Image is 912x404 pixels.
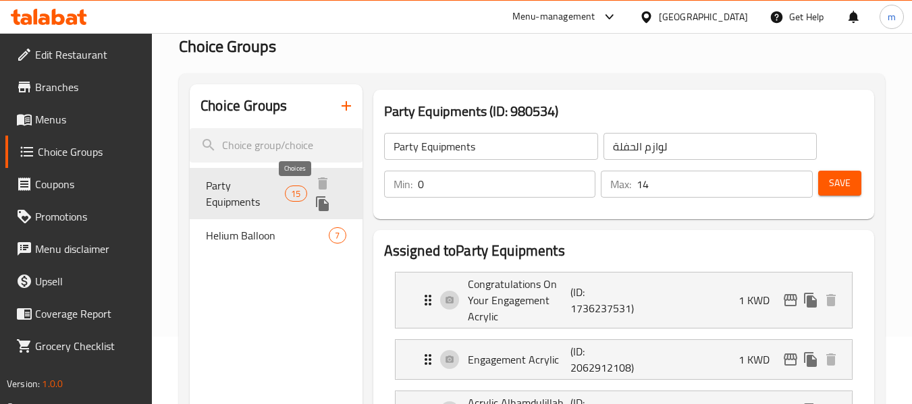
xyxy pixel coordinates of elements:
span: 15 [286,187,306,200]
button: Save [818,171,861,196]
a: Coupons [5,168,153,200]
span: Choice Groups [179,31,276,61]
h2: Assigned to Party Equipments [384,241,863,261]
span: Coverage Report [35,306,142,322]
p: 1 KWD [739,292,780,308]
span: Coupons [35,176,142,192]
p: Congratulations On Your Engagement Acrylic [468,276,571,324]
a: Edit Restaurant [5,38,153,71]
a: Menu disclaimer [5,233,153,265]
a: Upsell [5,265,153,297]
span: 7 [329,229,345,242]
button: duplicate [801,290,821,310]
h2: Choice Groups [200,96,287,116]
div: Menu-management [512,9,595,25]
input: search [190,128,362,163]
span: m [888,9,896,24]
span: Party Equipments [206,177,285,210]
span: Grocery Checklist [35,338,142,354]
span: Helium Balloon [206,227,329,243]
p: Max: [610,176,631,192]
div: Expand [396,340,852,379]
button: edit [780,349,801,370]
p: (ID: 1736237531) [570,284,639,316]
li: Expand [384,334,863,385]
a: Coverage Report [5,297,153,330]
span: Version: [7,375,40,393]
span: Edit Restaurant [35,47,142,63]
span: Menus [35,111,142,127]
button: delete [821,290,841,310]
a: Branches [5,71,153,103]
a: Promotions [5,200,153,233]
h3: Party Equipments (ID: 980534) [384,100,863,122]
p: Min: [394,176,412,192]
div: Expand [396,272,852,328]
span: 1.0.0 [42,375,63,393]
a: Grocery Checklist [5,330,153,362]
div: [GEOGRAPHIC_DATA] [659,9,748,24]
button: duplicate [801,349,821,370]
button: edit [780,290,801,310]
span: Upsell [35,273,142,289]
span: Branches [35,79,142,95]
a: Menus [5,103,153,136]
span: Promotions [35,208,142,225]
span: Save [829,175,851,192]
div: Party Equipments15deleteduplicate [190,168,362,219]
div: Helium Balloon7 [190,219,362,252]
p: Engagement Acrylic [468,351,571,368]
button: duplicate [313,194,333,214]
span: Choice Groups [38,144,142,160]
button: delete [821,349,841,370]
li: Expand [384,266,863,334]
p: 1 KWD [739,351,780,368]
button: delete [313,173,333,194]
span: Menu disclaimer [35,241,142,257]
p: (ID: 2062912108) [570,343,639,376]
a: Choice Groups [5,136,153,168]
